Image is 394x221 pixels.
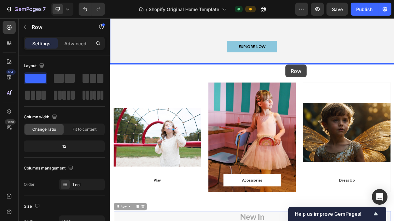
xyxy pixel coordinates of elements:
[146,6,147,13] span: /
[6,69,16,75] div: 450
[295,211,372,217] span: Help us improve GemPages!
[64,40,86,47] p: Advanced
[24,202,41,211] div: Size
[24,62,46,70] div: Layout
[24,164,75,173] div: Columns management
[356,6,372,13] div: Publish
[72,182,103,188] div: 1 col
[79,3,105,16] div: Undo/Redo
[295,210,380,218] button: Show survey - Help us improve GemPages!
[332,7,343,12] span: Save
[43,5,46,13] p: 7
[149,6,219,13] span: Shopify Original Home Template
[372,189,387,205] div: Open Intercom Messenger
[3,3,49,16] button: 7
[110,18,394,221] iframe: Design area
[5,119,16,125] div: Beta
[326,3,348,16] button: Save
[351,3,378,16] button: Publish
[24,113,58,122] div: Column width
[32,126,56,132] span: Change ratio
[25,142,103,151] div: 12
[32,23,87,31] p: Row
[72,126,97,132] span: Fit to content
[24,182,35,187] div: Order
[32,40,51,47] p: Settings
